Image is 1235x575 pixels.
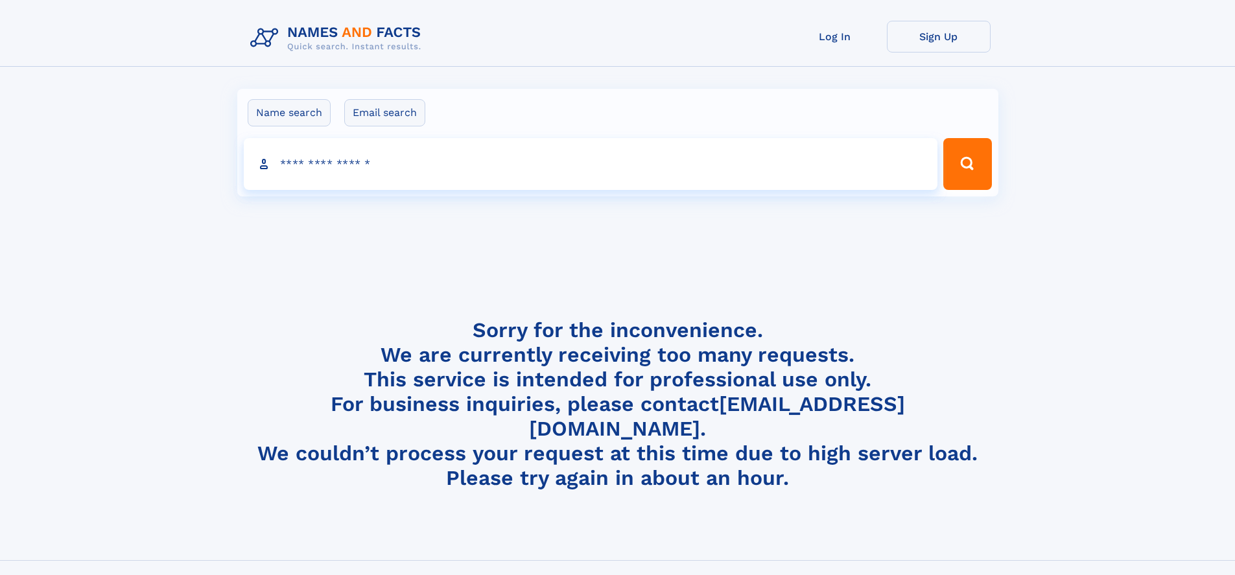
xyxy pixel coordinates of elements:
[344,99,425,126] label: Email search
[943,138,991,190] button: Search Button
[783,21,887,53] a: Log In
[244,138,938,190] input: search input
[245,21,432,56] img: Logo Names and Facts
[529,392,905,441] a: [EMAIL_ADDRESS][DOMAIN_NAME]
[887,21,991,53] a: Sign Up
[248,99,331,126] label: Name search
[245,318,991,491] h4: Sorry for the inconvenience. We are currently receiving too many requests. This service is intend...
